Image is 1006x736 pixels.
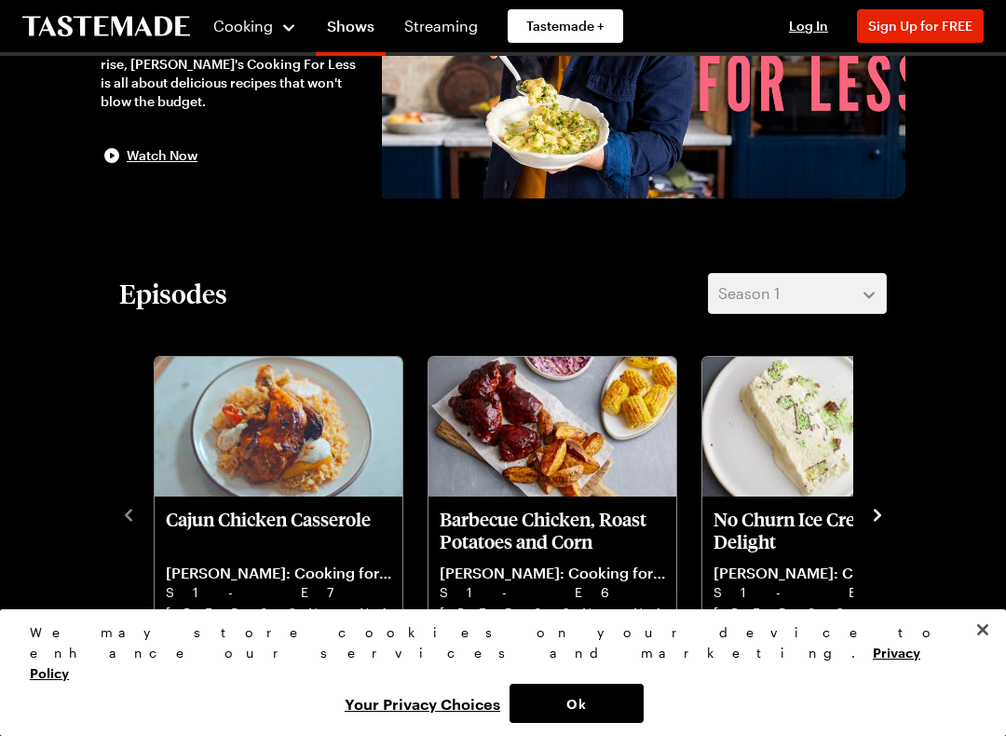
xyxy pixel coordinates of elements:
button: Season 1 [708,273,887,314]
button: Log In [771,17,846,35]
span: Watch Now [127,146,197,165]
p: [PERSON_NAME] makes cheesy gnocchi and easy ice cream. [714,603,939,662]
span: Log In [789,18,828,34]
img: Barbecue Chicken, Roast Potatoes and Corn [428,357,676,497]
p: S1 - E6 [440,582,665,603]
a: To Tastemade Home Page [22,16,190,37]
div: No Churn Ice Cream Delight [702,357,950,674]
div: Privacy [30,622,960,723]
img: Cajun Chicken Casserole [155,357,402,497]
div: 1 / 7 [153,351,427,675]
a: Cajun Chicken Casserole [166,508,391,662]
a: No Churn Ice Cream Delight [714,508,939,662]
p: S1 - E7 [166,582,391,603]
button: Your Privacy Choices [335,684,510,723]
button: Sign Up for FREE [857,9,984,43]
p: [PERSON_NAME]: Cooking for Less [166,564,391,582]
p: Barbecue Chicken, Roast Potatoes and Corn [440,508,665,552]
a: Shows [316,4,386,56]
span: Tastemade + [526,17,605,35]
button: navigate to previous item [119,502,138,525]
p: [PERSON_NAME]: Cooking for Less [440,564,665,582]
div: Barbecue Chicken, Roast Potatoes and Corn [428,357,676,674]
div: Cajun Chicken Casserole [155,357,402,674]
div: 2 / 7 [427,351,700,675]
p: [PERSON_NAME] celebrates the one dish wonder of a casserole with a Cajun chicken tray bake and a ... [166,603,391,662]
p: [PERSON_NAME] takes a root veg to another level and turns things upside down with a pineapple cake. [440,603,665,662]
span: Cooking [213,17,273,34]
button: navigate to next item [868,502,887,525]
p: [PERSON_NAME]: Cooking for Less [714,564,939,582]
img: No Churn Ice Cream Delight [702,357,950,497]
p: S1 - E5 [714,582,939,603]
button: Ok [510,684,644,723]
div: With the cost of food and energy on the rise, [PERSON_NAME]'s Cooking For Less is all about delic... [101,36,363,111]
a: Barbecue Chicken, Roast Potatoes and Corn [440,508,665,662]
a: Tastemade + [508,9,623,43]
span: Sign Up for FREE [868,18,972,34]
span: Season 1 [718,282,780,305]
h2: Episodes [119,277,227,310]
p: No Churn Ice Cream Delight [714,508,939,552]
div: We may store cookies on your device to enhance our services and marketing. [30,622,960,684]
div: 3 / 7 [700,351,974,675]
button: Close [962,609,1003,650]
button: Cooking [212,4,297,48]
p: Cajun Chicken Casserole [166,508,391,552]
